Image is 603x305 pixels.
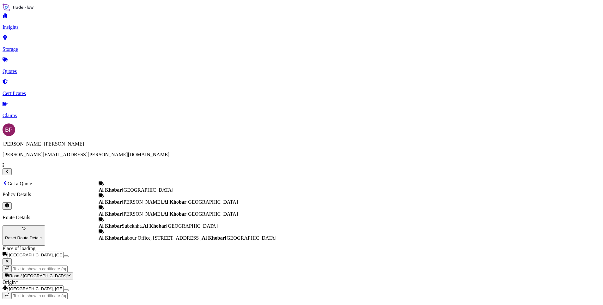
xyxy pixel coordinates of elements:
b: Al Khobar [202,235,225,241]
input: Place of loading [8,252,64,258]
span: BP [5,127,13,133]
button: Show suggestions [64,289,69,291]
p: Claims [3,113,600,118]
p: Reset Route Details [5,236,43,240]
p: [PERSON_NAME] [PERSON_NAME] [3,141,600,147]
span: Labour Office, [STREET_ADDRESS], [GEOGRAPHIC_DATA] [99,235,277,241]
b: Al Khobar [99,187,122,193]
input: Text to appear on certificate [12,266,68,272]
b: Al Khobar [99,211,122,217]
p: Storage [3,46,600,52]
p: Policy Details [3,192,600,197]
span: Road / [GEOGRAPHIC_DATA] [9,274,67,278]
b: Al Khobar [99,235,122,241]
p: [PERSON_NAME][EMAIL_ADDRESS][PERSON_NAME][DOMAIN_NAME] [3,152,600,158]
div: Show suggestions [99,181,277,241]
b: Al Khobar [163,199,186,205]
span: Subekhha, [GEOGRAPHIC_DATA] [99,223,218,229]
b: Al Khobar [99,223,122,229]
p: Quotes [3,69,600,74]
button: Select transport [3,272,73,279]
div: Origin [3,279,600,285]
span: [GEOGRAPHIC_DATA] [99,187,174,193]
p: Get a Quote [3,180,600,187]
p: Certificates [3,91,600,96]
button: Show suggestions [64,255,69,257]
input: Origin [8,285,64,292]
p: Route Details [3,215,600,220]
span: [PERSON_NAME], [GEOGRAPHIC_DATA] [99,211,238,217]
span: [PERSON_NAME], [GEOGRAPHIC_DATA] [99,199,238,205]
b: Al Khobar [99,199,122,205]
b: Al Khobar [143,223,166,229]
div: Place of loading [3,246,600,251]
b: Al Khobar [163,211,186,217]
input: Text to appear on certificate [12,292,68,299]
p: Insights [3,24,600,30]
